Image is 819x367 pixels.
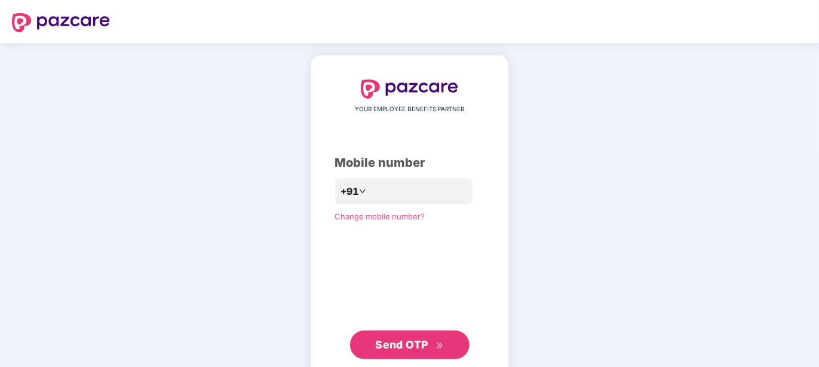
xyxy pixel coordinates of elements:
[361,79,459,99] img: logo
[375,338,428,351] span: Send OTP
[350,331,470,359] button: Send OTPdouble-right
[436,342,444,350] span: double-right
[335,154,484,172] div: Mobile number
[335,212,425,221] a: Change mobile number?
[12,13,110,32] img: logo
[341,184,359,199] span: +91
[359,188,366,195] span: down
[355,105,464,114] span: YOUR EMPLOYEE BENEFITS PARTNER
